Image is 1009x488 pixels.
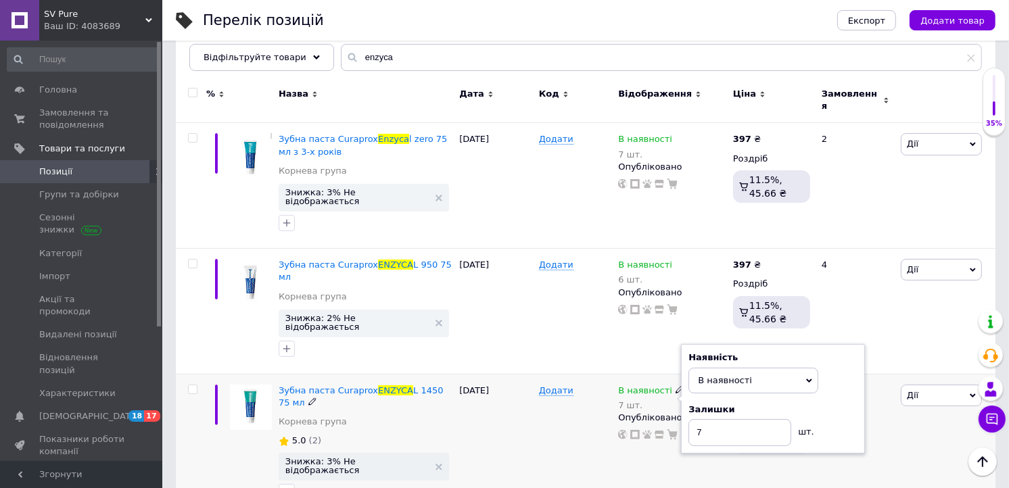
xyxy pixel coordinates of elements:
span: Сезонні знижки [39,212,125,236]
button: Наверх [968,447,997,476]
b: 397 [733,260,751,270]
span: Замовлення та повідомлення [39,107,125,131]
span: 5.0 [292,435,306,445]
span: В наявності [618,134,672,148]
span: Додати [539,134,573,145]
a: Зубна паста CuraproxEnzycal zero 75 мл з 3-х років [279,134,447,156]
a: Зубна паста CuraproxENZYCAL 1450 75 мл [279,385,444,408]
span: Дії [907,139,918,149]
span: Видалені позиції [39,328,117,341]
span: В наявності [618,385,672,399]
span: Групи та добірки [39,189,119,201]
span: 18 [128,410,144,422]
span: Відфільтруйте товари [204,52,306,62]
div: 7 шт. [618,149,672,160]
div: Залишки [688,404,858,416]
input: Пошук по назві позиції, артикулу і пошуковим запитам [341,44,982,71]
b: 397 [733,134,751,144]
div: [DATE] [456,249,536,374]
span: Дії [907,264,918,274]
span: % [206,88,215,100]
div: Ваш ID: 4083689 [44,20,162,32]
span: Акції та промокоди [39,293,125,318]
span: Зубна паста Curaprox [279,385,378,395]
span: В наявності [698,375,752,385]
span: Категорії [39,247,82,260]
span: Знижка: 3% Не відображається [285,188,429,205]
span: Назва [279,88,308,100]
span: Зубна паста Curaprox [279,134,378,144]
div: ₴ [733,133,761,145]
span: 11.5%, 45.66 ₴ [749,300,787,324]
span: Зубна паста Curaprox [279,260,378,270]
img: Зубная паста Curaprox ENZYCAL 1450 75 мл [230,385,272,430]
span: Знижка: 3% Не відображається [285,457,429,474]
div: 4 [814,249,897,374]
span: Головна [39,84,77,96]
span: Товари та послуги [39,143,125,155]
span: [DEMOGRAPHIC_DATA] [39,410,139,422]
span: Експорт [848,16,886,26]
span: Додати [539,385,573,396]
span: (2) [309,435,321,445]
span: ENZYCA [378,260,413,270]
span: Показники роботи компанії [39,433,125,458]
span: Ціна [733,88,756,100]
div: [DATE] [456,123,536,249]
a: Корнева група [279,165,347,177]
div: Опубліковано [618,412,726,424]
span: Код [539,88,559,100]
span: Дата [459,88,484,100]
button: Додати товар [910,10,995,30]
span: Додати [539,260,573,270]
input: Пошук [7,47,160,72]
span: Відображення [618,88,692,100]
a: Зубна паста CuraproxENZYCAL 950 75 мл [279,260,452,282]
a: Корнева група [279,416,347,428]
span: В наявності [618,260,672,274]
span: Позиції [39,166,72,178]
div: 7 шт. [618,400,684,410]
img: Зубная паста Curaprox ENZYCAL 950 75 мл [230,259,272,307]
div: 35% [983,119,1005,128]
span: SV Pure [44,8,145,20]
span: Enzyca [378,134,409,144]
span: Імпорт [39,270,70,283]
span: ENZYCA [378,385,413,395]
span: 17 [144,410,160,422]
div: Перелік позицій [203,14,324,28]
span: 11.5%, 45.66 ₴ [749,174,787,199]
a: Корнева група [279,291,347,303]
span: Відновлення позицій [39,351,125,376]
div: Опубліковано [618,161,726,173]
span: Знижка: 2% Не відображається [285,314,429,331]
button: Чат з покупцем [979,406,1006,433]
div: Опубліковано [618,287,726,299]
div: Роздріб [733,153,810,165]
span: Додати товар [920,16,985,26]
span: l zero 75 мл з 3-х років [279,134,447,156]
span: Замовлення [822,88,880,112]
div: шт. [791,419,818,438]
div: 6 шт. [618,274,672,285]
img: Зубная паста Curaprox Enzycal zero 75 мл с 3-х лет [230,133,272,181]
button: Експорт [837,10,897,30]
span: Дії [907,390,918,400]
div: 2 [814,123,897,249]
div: Роздріб [733,278,810,290]
span: Характеристики [39,387,116,399]
div: ₴ [733,259,761,271]
div: Наявність [688,351,858,364]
